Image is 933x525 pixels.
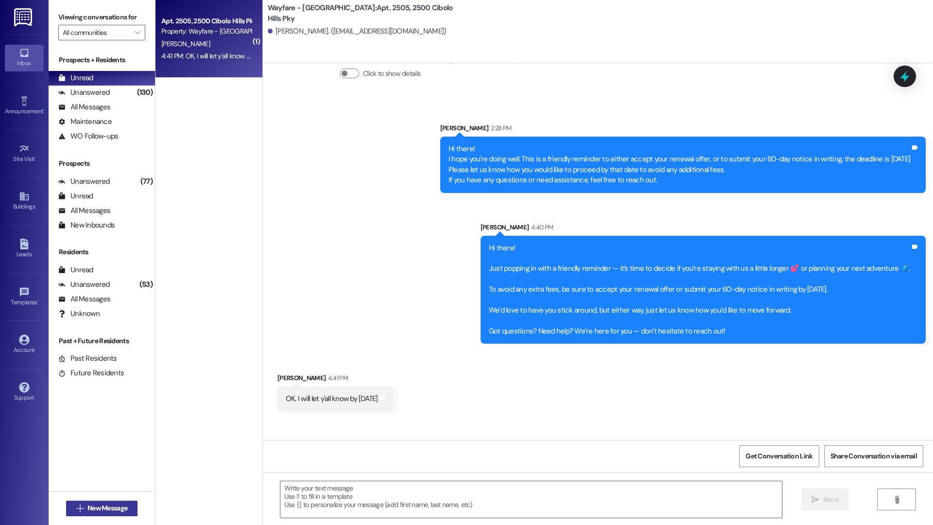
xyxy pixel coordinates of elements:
[58,176,110,187] div: Unanswered
[268,26,447,36] div: [PERSON_NAME]. ([EMAIL_ADDRESS][DOMAIN_NAME])
[58,294,110,304] div: All Messages
[363,69,420,79] label: Click to show details
[823,494,838,505] span: Send
[5,332,44,358] a: Account
[161,52,273,60] div: 4:41 PM: OK, I will let y'all know by [DATE]
[58,368,124,378] div: Future Residents
[49,247,155,257] div: Residents
[58,10,145,25] label: Viewing conversations for
[5,188,44,214] a: Buildings
[739,445,819,467] button: Get Conversation Link
[58,220,115,230] div: New Inbounds
[76,505,84,512] i: 
[326,373,347,383] div: 4:41 PM
[135,85,155,100] div: (130)
[440,123,926,137] div: [PERSON_NAME]
[161,39,210,48] span: [PERSON_NAME]
[488,123,511,133] div: 2:28 PM
[801,489,848,510] button: Send
[58,280,110,290] div: Unanswered
[58,87,110,98] div: Unanswered
[58,117,112,127] div: Maintenance
[135,29,140,36] i: 
[66,501,138,516] button: New Message
[5,284,44,310] a: Templates •
[63,25,130,40] input: All communities
[824,445,923,467] button: Share Conversation via email
[5,236,44,262] a: Leads
[49,336,155,346] div: Past + Future Residents
[58,353,117,364] div: Past Residents
[58,265,93,275] div: Unread
[37,297,39,304] span: •
[830,451,917,461] span: Share Conversation via email
[161,16,251,26] div: Apt. 2505, 2500 Cibolo Hills Pky
[58,206,110,216] div: All Messages
[489,243,910,337] div: Hi there! Just popping in with a friendly reminder — it’s time to decide if you’re staying with u...
[268,3,462,24] b: Wayfare - [GEOGRAPHIC_DATA]: Apt. 2505, 2500 Cibolo Hills Pky
[745,451,812,461] span: Get Conversation Link
[58,309,100,319] div: Unknown
[35,154,36,161] span: •
[5,45,44,71] a: Inbox
[49,158,155,169] div: Prospects
[529,222,553,232] div: 4:40 PM
[58,73,93,83] div: Unread
[481,222,926,236] div: [PERSON_NAME]
[138,174,155,189] div: (77)
[58,102,110,112] div: All Messages
[449,144,910,186] div: Hi there! I hope you're doing well. This is a friendly reminder to either accept your renewal off...
[87,503,127,513] span: New Message
[812,496,819,504] i: 
[43,106,45,113] span: •
[893,496,900,504] i: 
[5,379,44,405] a: Support
[137,277,155,292] div: (53)
[277,373,394,386] div: [PERSON_NAME]
[5,140,44,167] a: Site Visit •
[58,191,93,201] div: Unread
[161,26,251,36] div: Property: Wayfare - [GEOGRAPHIC_DATA]
[286,394,378,404] div: OK, I will let y'all know by [DATE]
[49,55,155,65] div: Prospects + Residents
[14,8,34,26] img: ResiDesk Logo
[58,131,118,141] div: WO Follow-ups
